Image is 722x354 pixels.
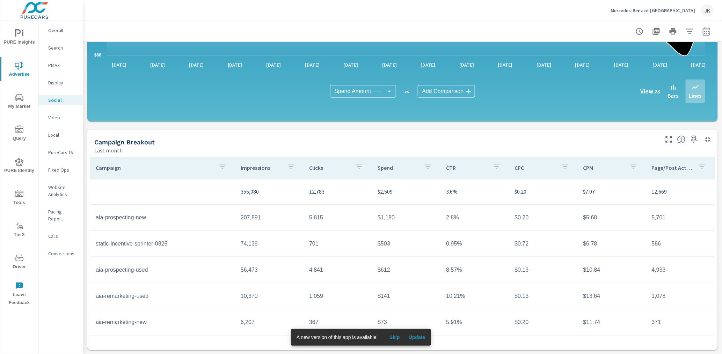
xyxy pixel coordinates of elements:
[48,62,77,69] p: PMAX
[570,61,595,68] p: [DATE]
[48,250,77,257] p: Conversions
[663,134,674,145] button: Make Fullscreen
[583,164,624,171] p: CPM
[2,282,36,307] span: Leave Feedback
[641,88,661,95] h6: View as
[649,24,663,38] button: "Export Report to PDF"
[454,61,479,68] p: [DATE]
[48,79,77,86] p: Display
[38,60,83,70] div: PMAX
[309,164,350,171] p: Clicks
[330,85,396,98] div: Spend Amount
[700,24,714,38] button: Select Date Range
[304,287,372,305] td: 1,059
[686,61,711,68] p: [DATE]
[609,61,634,68] p: [DATE]
[440,287,509,305] td: 10.21%
[94,146,123,155] p: Last month
[646,235,715,253] td: 586
[509,314,578,331] td: $0.20
[701,4,714,17] div: JK
[406,332,428,343] button: Update
[2,61,36,78] span: Advertise
[509,261,578,279] td: $0.13
[683,24,697,38] button: Apply Filters
[440,235,509,253] td: 0.95%
[145,61,170,68] p: [DATE]
[646,314,715,331] td: 371
[652,164,692,171] p: Page/Post Action
[646,287,715,305] td: 1,078
[48,184,77,198] p: Website Analytics
[235,209,304,226] td: 207,891
[241,164,281,171] p: Impressions
[378,187,435,196] p: $2,509
[38,25,83,36] div: Overall
[90,209,235,226] td: aia-prospecting-new
[578,209,646,226] td: $5.68
[48,208,77,222] p: Pacing Report
[90,287,235,305] td: aia-remarketing-used
[646,209,715,226] td: 5,701
[107,61,131,68] p: [DATE]
[440,209,509,226] td: 2.8%
[38,165,83,175] div: Fixed Ops
[416,61,440,68] p: [DATE]
[666,24,680,38] button: Print Report
[578,287,646,305] td: $13.64
[2,190,36,207] span: Tools
[48,114,77,121] p: Video
[646,261,715,279] td: 4,933
[652,187,709,196] p: 12,669
[261,61,286,68] p: [DATE]
[532,61,556,68] p: [DATE]
[309,187,366,196] p: 12,783
[409,334,425,340] span: Update
[583,187,641,196] p: $7.07
[38,147,83,158] div: PureCars TV
[372,235,440,253] td: $503
[446,187,503,196] p: 3.6%
[689,91,702,100] p: Lines
[2,126,36,143] span: Query
[372,209,440,226] td: $1,180
[372,261,440,279] td: $612
[38,77,83,88] div: Display
[304,261,372,279] td: 4,841
[515,164,555,171] p: CPC
[386,334,403,340] span: Skip
[418,85,475,98] div: Add Comparison
[300,61,324,68] p: [DATE]
[611,7,695,14] p: Mercedes-Benz of [GEOGRAPHIC_DATA]
[384,332,406,343] button: Skip
[422,88,464,95] span: Add Comparison
[48,166,77,173] p: Fixed Ops
[509,209,578,226] td: $0.20
[648,61,672,68] p: [DATE]
[440,314,509,331] td: 5.91%
[38,112,83,123] div: Video
[2,93,36,111] span: My Market
[235,261,304,279] td: 56,473
[378,164,418,171] p: Spend
[48,27,77,34] p: Overall
[446,164,487,171] p: CTR
[338,61,363,68] p: [DATE]
[515,187,572,196] p: $0.20
[48,149,77,156] p: PureCars TV
[96,164,213,171] p: Campaign
[48,97,77,104] p: Social
[90,261,235,279] td: aia-prospecting-used
[94,138,155,146] h5: Campaign Breakout
[48,44,77,51] p: Search
[235,287,304,305] td: 10,370
[48,233,77,240] p: Calls
[304,209,372,226] td: 5,815
[38,231,83,241] div: Calls
[2,158,36,175] span: PURE Identity
[90,314,235,331] td: aia-remarketing-new
[440,261,509,279] td: 8.57%
[668,91,679,100] p: Bars
[304,235,372,253] td: 701
[38,95,83,105] div: Social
